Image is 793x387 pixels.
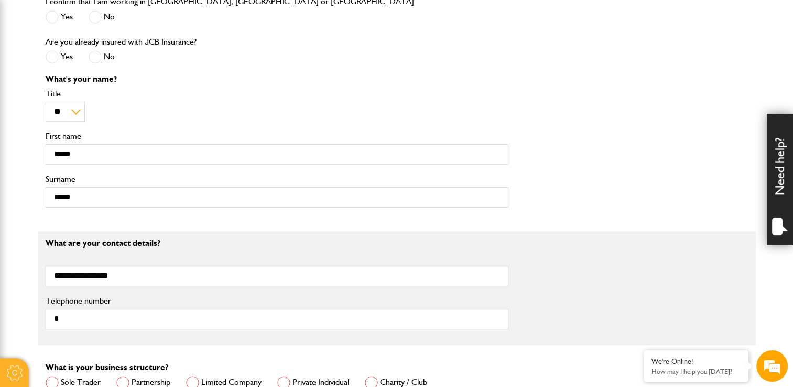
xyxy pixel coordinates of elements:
[46,50,73,63] label: Yes
[46,10,73,24] label: Yes
[651,357,741,366] div: We're Online!
[46,297,508,305] label: Telephone number
[46,75,508,83] p: What's your name?
[46,239,508,248] p: What are your contact details?
[46,90,508,98] label: Title
[767,114,793,245] div: Need help?
[89,50,115,63] label: No
[46,38,197,46] label: Are you already insured with JCB Insurance?
[89,10,115,24] label: No
[46,363,168,372] label: What is your business structure?
[46,175,508,184] label: Surname
[46,132,508,141] label: First name
[651,368,741,375] p: How may I help you today?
